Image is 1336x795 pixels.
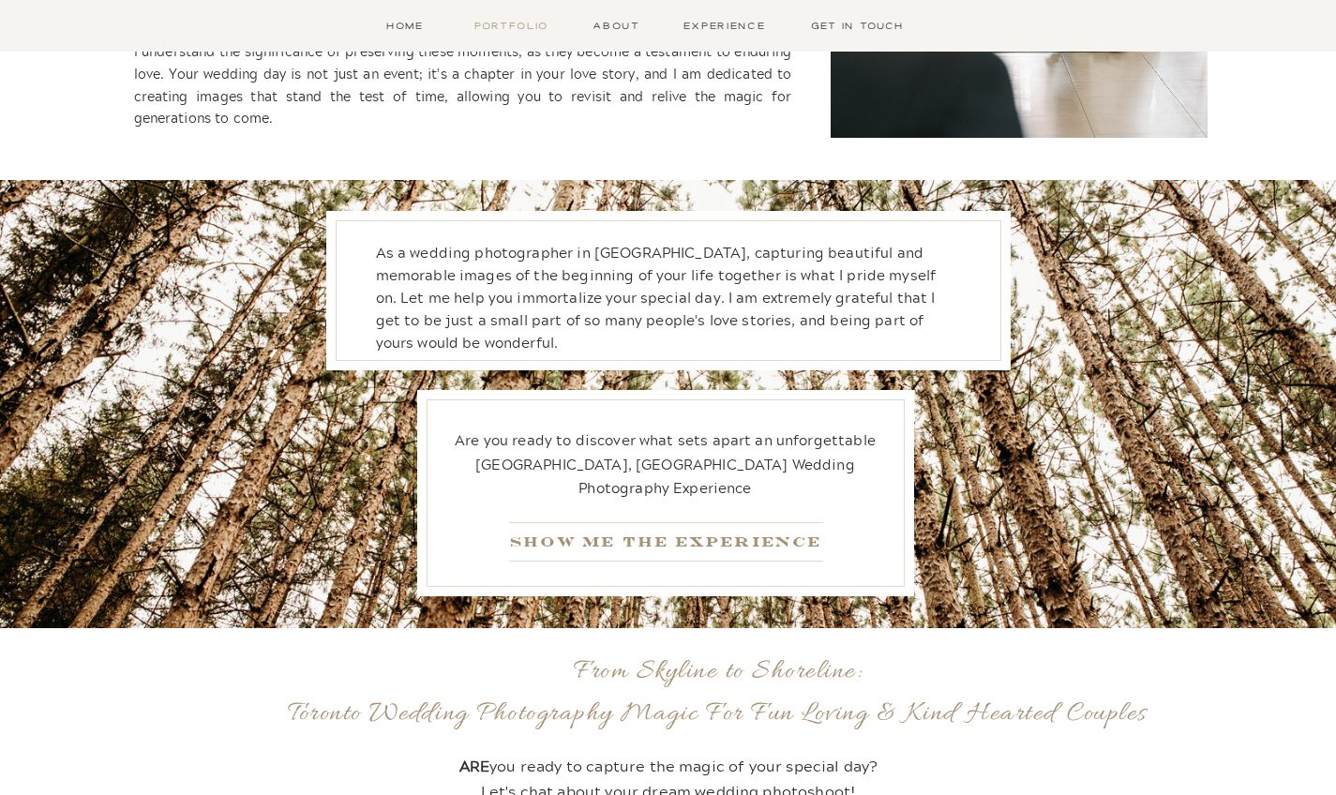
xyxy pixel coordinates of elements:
a: Experience [680,18,770,34]
a: About [590,18,644,34]
a: Show me The Experience [509,523,823,561]
a: Home [376,18,435,34]
p: Are you ready to discover what sets apart an unforgettable [GEOGRAPHIC_DATA], [GEOGRAPHIC_DATA] W... [430,427,901,473]
a: Get in Touch [805,18,909,34]
a: Portfolio [471,18,553,34]
h2: From Skyline to Shoreline: Toronto Wedding Photography Magic For Fun Loving & Kind Hearted Couples [236,652,1200,735]
b: ARE [459,754,489,777]
p: As a wedding photographer in [GEOGRAPHIC_DATA], capturing beautiful and memorable images of the b... [376,241,961,340]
